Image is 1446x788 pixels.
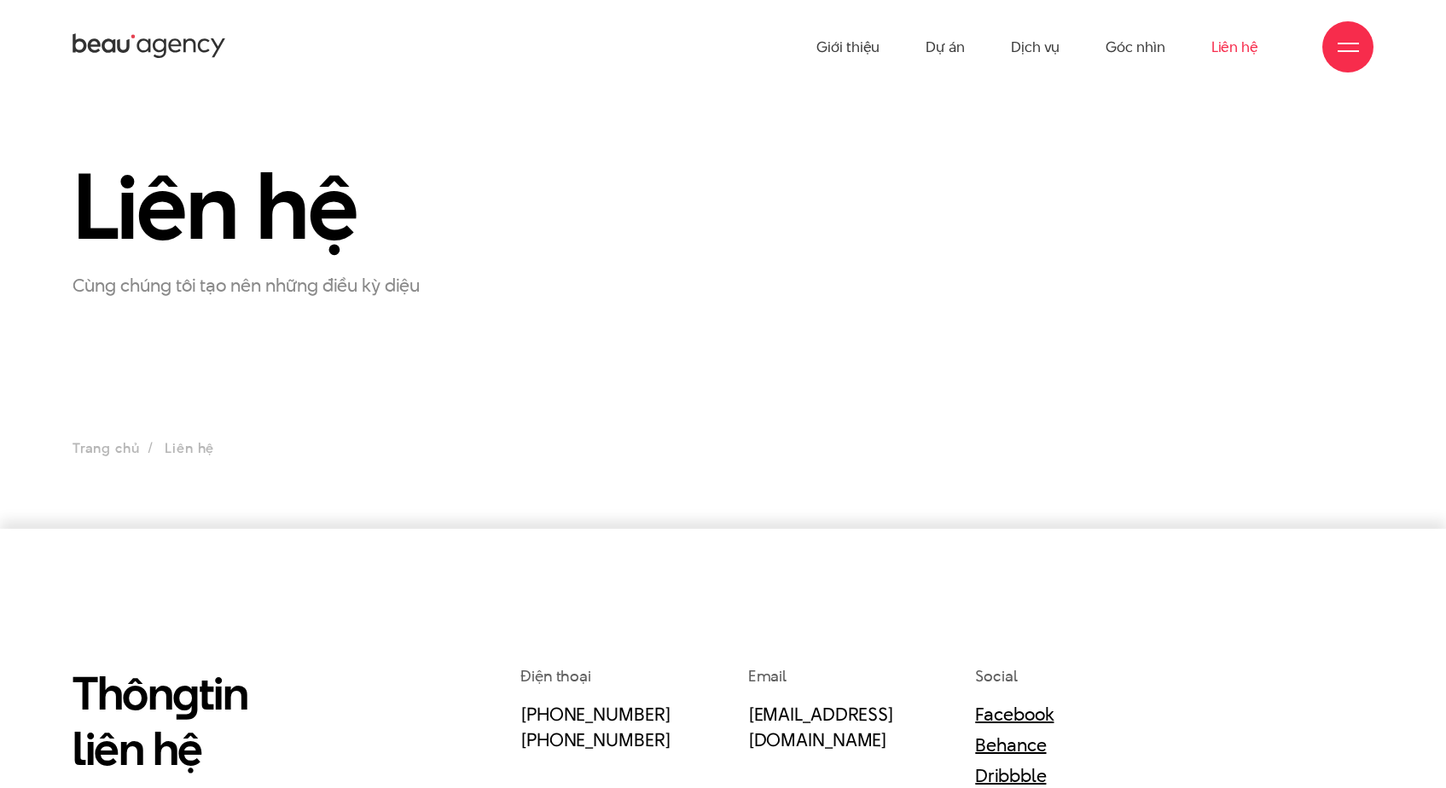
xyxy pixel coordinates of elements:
en: g [172,661,199,725]
span: Social [975,665,1017,687]
a: Behance [975,732,1046,757]
h2: Thôn tin liên hệ [73,665,366,776]
span: Email [748,665,787,687]
a: Facebook [975,701,1054,727]
a: Trang chủ [73,438,139,458]
a: Dribbble [975,762,1046,788]
span: Điện thoại [520,665,591,687]
a: [EMAIL_ADDRESS][DOMAIN_NAME] [748,701,894,752]
h1: Liên hệ [73,158,478,256]
p: Cùng chúng tôi tạo nên những điều kỳ diệu [73,271,478,298]
a: [PHONE_NUMBER] [520,727,671,752]
a: [PHONE_NUMBER] [520,701,671,727]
